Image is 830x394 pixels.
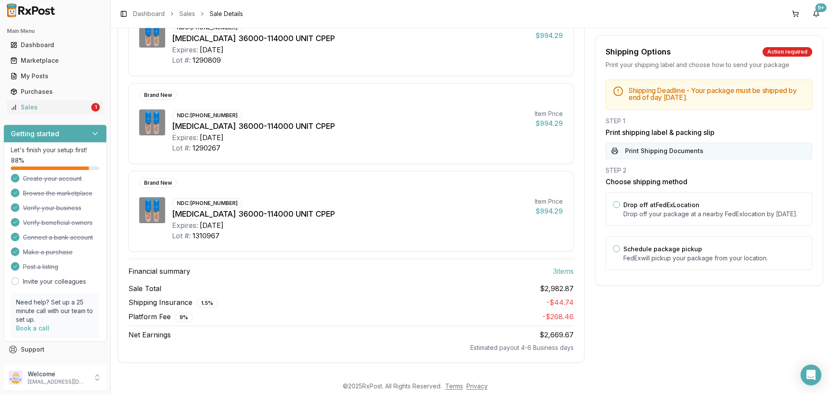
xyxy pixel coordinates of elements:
[200,45,223,55] div: [DATE]
[28,370,88,378] p: Welcome
[623,210,805,218] p: Drop off your package at a nearby FedEx location by [DATE] .
[23,263,58,271] span: Post a listing
[28,378,88,385] p: [EMAIL_ADDRESS][DOMAIN_NAME]
[7,99,103,115] a: Sales1
[540,283,574,294] span: $2,982.87
[128,266,190,276] span: Financial summary
[3,38,107,52] button: Dashboard
[815,3,827,12] div: 9+
[133,10,243,18] nav: breadcrumb
[23,233,93,242] span: Connect a bank account
[139,90,177,100] div: Brand New
[172,132,198,143] div: Expires:
[606,127,812,138] h3: Print shipping label & packing slip
[535,206,563,216] div: $994.29
[172,220,198,231] div: Expires:
[172,143,191,153] div: Lot #:
[10,87,100,96] div: Purchases
[553,266,574,276] span: 3 item s
[200,132,223,143] div: [DATE]
[3,54,107,67] button: Marketplace
[192,231,220,241] div: 1310967
[172,208,528,220] div: [MEDICAL_DATA] 36000-114000 UNIT CPEP
[23,218,93,227] span: Verify beneficial owners
[172,231,191,241] div: Lot #:
[9,371,22,384] img: User avatar
[466,382,488,390] a: Privacy
[7,37,103,53] a: Dashboard
[763,47,812,57] div: Action required
[210,10,243,18] span: Sale Details
[192,143,220,153] div: 1290267
[3,85,107,99] button: Purchases
[606,61,812,69] div: Print your shipping label and choose how to send your package
[172,111,243,120] div: NDC: [PHONE_NUMBER]
[535,109,563,118] div: Item Price
[623,201,699,208] label: Drop off at FedEx Location
[543,312,574,321] span: - $268.46
[809,7,823,21] button: 9+
[539,330,574,339] span: $2,669.67
[91,103,100,112] div: 1
[23,248,73,256] span: Make a purchase
[128,330,171,340] span: Net Earnings
[623,254,805,263] p: FedEx will pickup your package from your location.
[196,298,218,308] div: 1.5 %
[10,56,100,65] div: Marketplace
[535,30,563,41] div: $994.29
[7,28,103,35] h2: Main Menu
[606,143,812,159] button: Print Shipping Documents
[10,103,89,112] div: Sales
[535,197,563,206] div: Item Price
[3,100,107,114] button: Sales1
[7,68,103,84] a: My Posts
[139,178,177,188] div: Brand New
[172,32,528,45] div: [MEDICAL_DATA] 36000-114000 UNIT CPEP
[606,176,812,187] h3: Choose shipping method
[606,166,812,175] div: STEP 2
[172,45,198,55] div: Expires:
[10,72,100,80] div: My Posts
[3,357,107,373] button: Feedback
[629,87,805,101] h5: Shipping Deadline - Your package must be shipped by end of day [DATE] .
[128,343,574,352] div: Estimated payout 4-6 Business days
[7,84,103,99] a: Purchases
[128,311,193,322] span: Platform Fee
[128,283,161,294] span: Sale Total
[11,146,99,154] p: Let's finish your setup first!
[133,10,165,18] a: Dashboard
[16,298,94,324] p: Need help? Set up a 25 minute call with our team to set up.
[172,120,528,132] div: [MEDICAL_DATA] 36000-114000 UNIT CPEP
[172,199,243,208] div: NDC: [PHONE_NUMBER]
[21,361,50,369] span: Feedback
[11,128,59,139] h3: Getting started
[10,41,100,49] div: Dashboard
[172,55,191,65] div: Lot #:
[3,342,107,357] button: Support
[535,118,563,128] div: $994.29
[623,245,702,253] label: Schedule package pickup
[16,324,49,332] a: Book a call
[11,156,24,165] span: 88 %
[3,69,107,83] button: My Posts
[179,10,195,18] a: Sales
[128,297,218,308] span: Shipping Insurance
[801,365,821,385] div: Open Intercom Messenger
[200,220,223,231] div: [DATE]
[23,189,93,198] span: Browse the marketplace
[23,174,82,183] span: Create your account
[606,117,812,125] div: STEP 1
[546,298,574,307] span: - $44.74
[139,109,165,135] img: Creon 36000-114000 UNIT CPEP
[139,197,165,223] img: Creon 36000-114000 UNIT CPEP
[139,22,165,48] img: Creon 36000-114000 UNIT CPEP
[445,382,463,390] a: Terms
[7,53,103,68] a: Marketplace
[23,204,81,212] span: Verify your business
[175,313,193,322] div: 9 %
[606,46,671,58] div: Shipping Options
[192,55,221,65] div: 1290809
[3,3,59,17] img: RxPost Logo
[23,277,86,286] a: Invite your colleagues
